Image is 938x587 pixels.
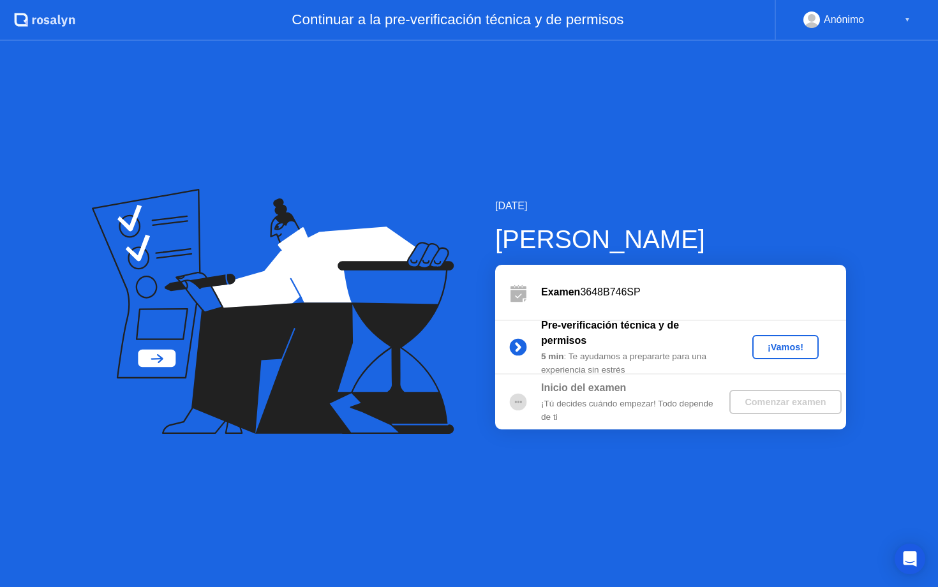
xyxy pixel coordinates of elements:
[541,398,725,424] div: ¡Tú decides cuándo empezar! Todo depende de ti
[541,350,725,376] div: : Te ayudamos a prepararte para una experiencia sin estrés
[824,11,864,28] div: Anónimo
[904,11,911,28] div: ▼
[541,320,679,346] b: Pre-verificación técnica y de permisos
[734,397,836,407] div: Comenzar examen
[541,382,626,393] b: Inicio del examen
[541,286,580,297] b: Examen
[541,352,564,361] b: 5 min
[495,220,846,258] div: [PERSON_NAME]
[729,390,841,414] button: Comenzar examen
[757,342,814,352] div: ¡Vamos!
[752,335,819,359] button: ¡Vamos!
[895,544,925,574] div: Open Intercom Messenger
[495,198,846,214] div: [DATE]
[541,285,846,300] div: 3648B746SP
